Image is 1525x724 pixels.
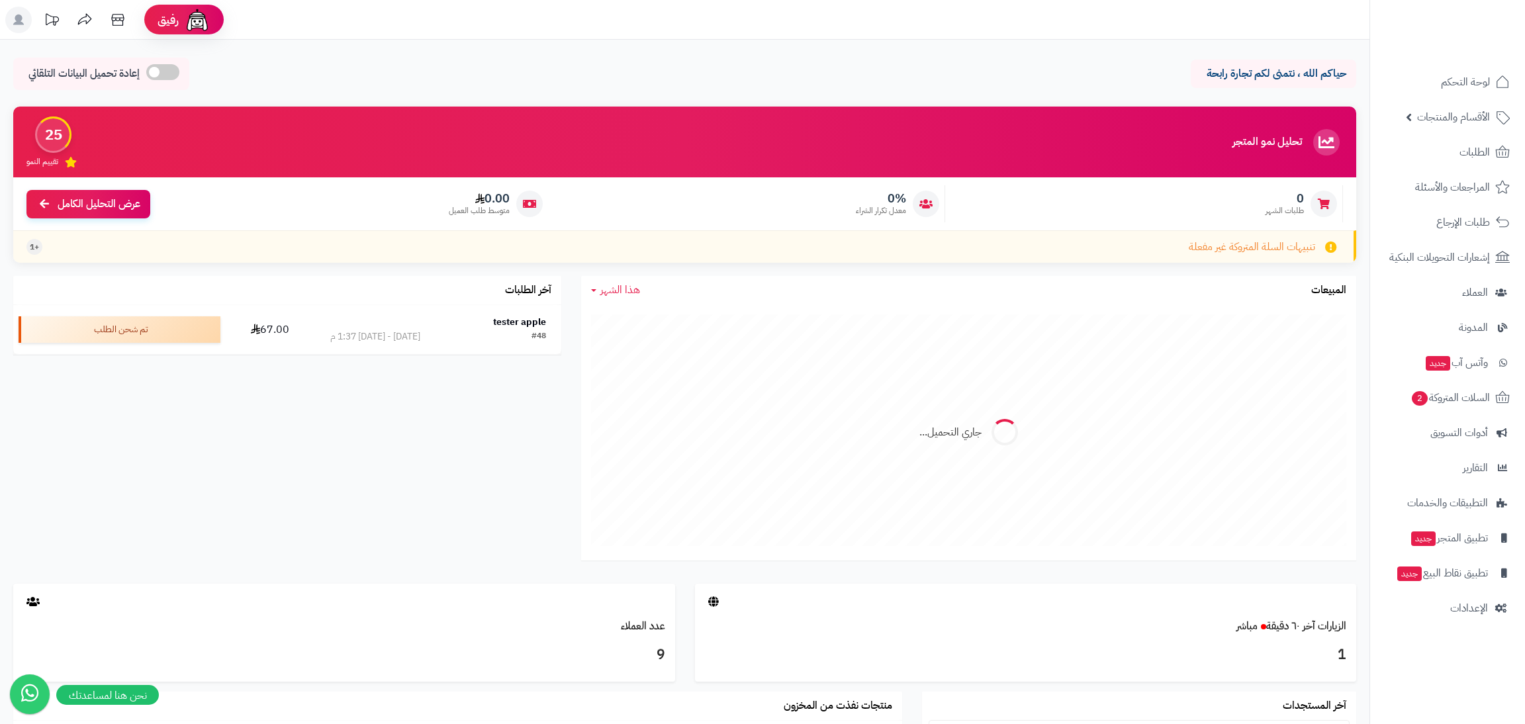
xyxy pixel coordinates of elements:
span: عرض التحليل الكامل [58,197,140,212]
span: الأقسام والمنتجات [1417,108,1490,126]
h3: آخر المستجدات [1283,700,1346,712]
span: 0% [856,191,906,206]
a: تطبيق المتجرجديد [1378,522,1517,554]
span: رفيق [158,12,179,28]
a: الطلبات [1378,136,1517,168]
span: 0.00 [449,191,510,206]
span: التقارير [1463,459,1488,477]
a: لوحة التحكم [1378,66,1517,98]
a: عرض التحليل الكامل [26,190,150,218]
span: جديد [1426,356,1450,371]
a: وآتس آبجديد [1378,347,1517,379]
a: هذا الشهر [591,283,640,298]
span: 0 [1266,191,1304,206]
span: طلبات الشهر [1266,205,1304,216]
h3: 1 [705,644,1347,666]
span: تطبيق المتجر [1410,529,1488,547]
a: تحديثات المنصة [35,7,68,36]
td: 67.00 [226,305,315,354]
span: متوسط طلب العميل [449,205,510,216]
a: طلبات الإرجاع [1378,206,1517,238]
h3: المبيعات [1311,285,1346,296]
a: الزيارات آخر ٦٠ دقيقةمباشر [1236,618,1346,634]
div: تم شحن الطلب [19,316,220,343]
span: الطلبات [1459,143,1490,161]
span: تنبيهات السلة المتروكة غير مفعلة [1189,240,1315,255]
a: تطبيق نقاط البيعجديد [1378,557,1517,589]
span: جديد [1411,531,1436,546]
span: التطبيقات والخدمات [1407,494,1488,512]
span: هذا الشهر [600,282,640,298]
h3: تحليل نمو المتجر [1232,136,1302,148]
p: حياكم الله ، نتمنى لكم تجارة رابحة [1201,66,1346,81]
span: أدوات التسويق [1430,424,1488,442]
img: logo-2.png [1435,37,1512,65]
span: المدونة [1459,318,1488,337]
span: العملاء [1462,283,1488,302]
h3: آخر الطلبات [505,285,551,296]
div: جاري التحميل... [919,425,982,440]
span: وآتس آب [1424,353,1488,372]
span: إشعارات التحويلات البنكية [1389,248,1490,267]
span: السلات المتروكة [1410,388,1490,407]
div: #48 [531,330,546,343]
div: [DATE] - [DATE] 1:37 م [330,330,420,343]
span: تطبيق نقاط البيع [1396,564,1488,582]
a: العملاء [1378,277,1517,308]
img: ai-face.png [184,7,210,33]
a: المدونة [1378,312,1517,343]
span: جديد [1397,566,1422,581]
a: عدد العملاء [621,618,665,634]
a: إشعارات التحويلات البنكية [1378,242,1517,273]
a: التطبيقات والخدمات [1378,487,1517,519]
small: مباشر [1236,618,1258,634]
a: أدوات التسويق [1378,417,1517,449]
span: +1 [30,242,39,253]
span: الإعدادات [1450,599,1488,617]
span: طلبات الإرجاع [1436,213,1490,232]
a: التقارير [1378,452,1517,484]
a: الإعدادات [1378,592,1517,624]
span: لوحة التحكم [1441,73,1490,91]
a: المراجعات والأسئلة [1378,171,1517,203]
h3: 9 [23,644,665,666]
strong: tester apple [493,315,546,329]
span: إعادة تحميل البيانات التلقائي [28,66,140,81]
span: تقييم النمو [26,156,58,167]
span: 2 [1412,391,1428,406]
a: السلات المتروكة2 [1378,382,1517,414]
h3: منتجات نفذت من المخزون [784,700,892,712]
span: المراجعات والأسئلة [1415,178,1490,197]
span: معدل تكرار الشراء [856,205,906,216]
